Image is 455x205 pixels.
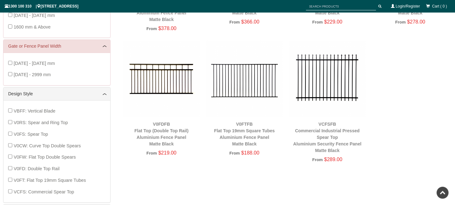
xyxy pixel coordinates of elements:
span: VCFS: Commercial Spear Top [14,189,74,194]
a: Gate or Fence Panel Width [8,43,106,50]
img: V0FTFB - Flat Top 19mm Square Tubes - Aluminium Fence Panel - Matte Black - Gate Warehouse [206,41,283,117]
input: SEARCH PRODUCTS [306,3,376,10]
span: $188.00 [241,150,260,155]
span: From [146,151,157,155]
a: Login/Register [396,4,420,8]
span: 1600 mm & Above [14,24,51,29]
span: VBFF: Vertical Blade [14,108,55,113]
span: From [229,151,240,155]
span: $219.00 [158,150,177,155]
span: [DATE] - [DATE] mm [14,61,55,66]
a: VCFSFBCommercial Industrial Pressed Spear TopAluminium Security Fence PanelMatte Black [293,122,361,153]
span: V0FT: Flat Top 19mm Square Tubes [14,178,86,183]
span: V0FD: Double Top Rail [14,166,59,171]
a: V0FDFBFlat Top (Double Top Rail)Aluminium Fence PanelMatte Black [134,122,189,146]
span: $229.00 [324,19,343,24]
span: 1300 100 310 | [STREET_ADDRESS] [5,4,79,8]
span: V0FS: Spear Top [14,132,48,137]
span: [DATE] - [DATE] mm [14,13,55,18]
span: V0CW: Curve Top Double Spears [14,143,81,148]
span: V0RS: Spear and Ring Top [14,120,68,125]
a: V0FTFBFlat Top 19mm Square TubesAluminium Fence PanelMatte Black [214,122,275,146]
img: VCFSFB - Commercial Industrial Pressed Spear Top - Aluminium Security Fence Panel - Matte Black -... [289,41,366,117]
span: From [312,20,323,24]
a: Design Style [8,91,106,97]
span: [DATE] - 2999 mm [14,72,51,77]
span: From [146,26,157,31]
span: $289.00 [324,157,343,162]
span: $378.00 [158,26,177,31]
span: V0FW: Flat Top Double Spears [14,155,76,160]
span: From [229,20,240,24]
span: $366.00 [241,19,260,24]
span: From [312,157,323,162]
img: V0FDFB - Flat Top (Double Top Rail) - Aluminium Fence Panel - Matte Black - Gate Warehouse [123,41,200,117]
span: $278.00 [407,19,425,24]
span: From [395,20,406,24]
span: Cart ( 0 ) [432,4,447,8]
